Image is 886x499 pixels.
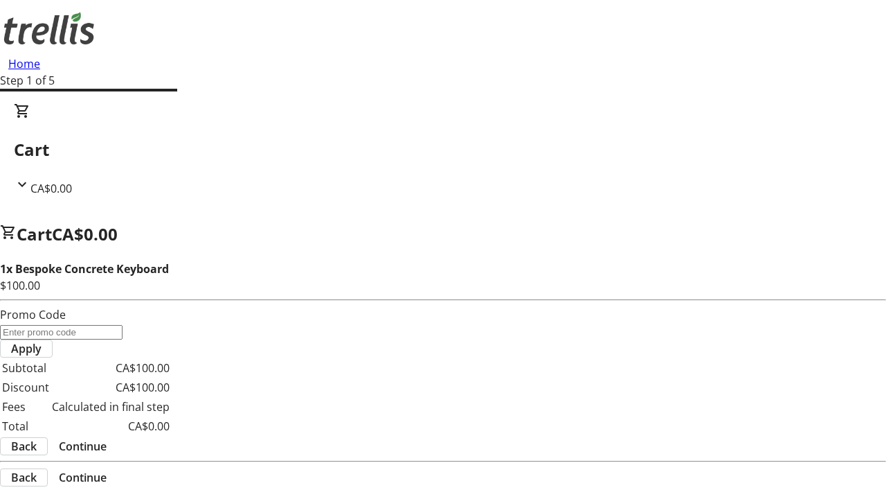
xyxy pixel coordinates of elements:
[14,103,872,197] div: CartCA$0.00
[48,469,118,486] button: Continue
[51,378,170,396] td: CA$100.00
[17,222,52,245] span: Cart
[1,417,50,435] td: Total
[30,181,72,196] span: CA$0.00
[51,359,170,377] td: CA$100.00
[1,359,50,377] td: Subtotal
[51,417,170,435] td: CA$0.00
[59,438,107,455] span: Continue
[11,340,42,357] span: Apply
[14,137,872,162] h2: Cart
[1,398,50,416] td: Fees
[48,438,118,455] button: Continue
[52,222,118,245] span: CA$0.00
[11,469,37,486] span: Back
[51,398,170,416] td: Calculated in final step
[59,469,107,486] span: Continue
[11,438,37,455] span: Back
[1,378,50,396] td: Discount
